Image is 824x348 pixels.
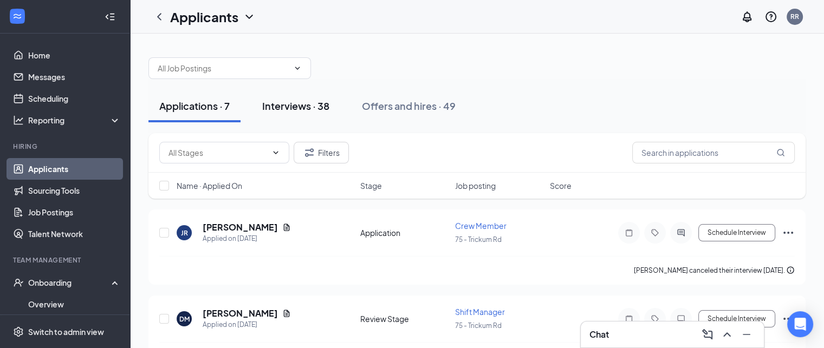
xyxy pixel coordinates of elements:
[243,10,256,23] svg: ChevronDown
[787,311,813,337] div: Open Intercom Messenger
[455,180,496,191] span: Job posting
[550,180,572,191] span: Score
[282,309,291,318] svg: Document
[632,142,795,163] input: Search in applications
[28,66,121,88] a: Messages
[12,11,23,22] svg: WorkstreamLogo
[589,329,609,340] h3: Chat
[738,326,755,343] button: Minimize
[28,201,121,223] a: Job Postings
[718,326,736,343] button: ChevronUp
[28,44,121,66] a: Home
[455,235,502,244] span: 75 - Trickum Rd
[293,64,302,73] svg: ChevronDown
[674,228,687,237] svg: ActiveChat
[362,99,456,113] div: Offers and hires · 49
[203,307,278,319] h5: [PERSON_NAME]
[622,314,635,323] svg: Note
[13,277,24,288] svg: UserCheck
[28,88,121,109] a: Scheduling
[648,228,661,237] svg: Tag
[203,319,291,330] div: Applied on [DATE]
[455,221,507,231] span: Crew Member
[701,328,714,341] svg: ComposeMessage
[776,148,785,157] svg: MagnifyingGlass
[158,62,289,74] input: All Job Postings
[13,115,24,126] svg: Analysis
[740,328,753,341] svg: Minimize
[177,180,242,191] span: Name · Applied On
[455,321,502,330] span: 75 - Trickum Rd
[105,11,115,22] svg: Collapse
[634,265,795,276] div: [PERSON_NAME] canceled their interview [DATE].
[153,10,166,23] svg: ChevronLeft
[181,228,188,238] div: JR
[294,142,349,163] button: Filter Filters
[674,314,687,323] svg: ChatInactive
[262,99,329,113] div: Interviews · 38
[698,224,775,241] button: Schedule Interview
[203,233,291,244] div: Applied on [DATE]
[159,99,230,113] div: Applications · 7
[28,180,121,201] a: Sourcing Tools
[28,277,112,288] div: Onboarding
[28,158,121,180] a: Applicants
[360,313,449,324] div: Review Stage
[13,326,24,337] svg: Settings
[764,10,777,23] svg: QuestionInfo
[721,328,734,341] svg: ChevronUp
[782,226,795,239] svg: Ellipses
[179,314,190,324] div: DM
[622,228,635,237] svg: Note
[782,312,795,325] svg: Ellipses
[28,326,104,337] div: Switch to admin view
[28,293,121,315] a: Overview
[786,266,795,274] svg: Info
[303,146,316,159] svg: Filter
[170,8,238,26] h1: Applicants
[360,180,382,191] span: Stage
[28,115,121,126] div: Reporting
[271,148,280,157] svg: ChevronDown
[13,255,119,265] div: Team Management
[203,221,278,233] h5: [PERSON_NAME]
[648,314,661,323] svg: Tag
[698,310,775,327] button: Schedule Interview
[28,223,121,245] a: Talent Network
[13,142,119,151] div: Hiring
[699,326,716,343] button: ComposeMessage
[790,12,799,21] div: RR
[455,307,505,317] span: Shift Manager
[741,10,754,23] svg: Notifications
[168,147,267,159] input: All Stages
[282,223,291,232] svg: Document
[360,227,449,238] div: Application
